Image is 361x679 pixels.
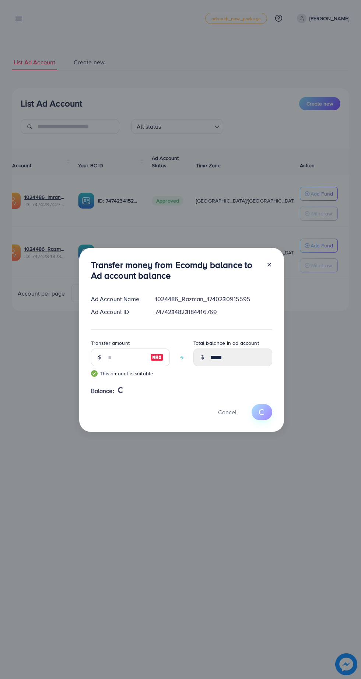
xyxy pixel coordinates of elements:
div: Ad Account ID [85,308,150,316]
img: guide [91,370,98,377]
span: Cancel [218,408,236,416]
div: 7474234823184416769 [149,308,278,316]
div: Ad Account Name [85,295,150,303]
label: Transfer amount [91,339,130,347]
button: Cancel [209,404,246,420]
h3: Transfer money from Ecomdy balance to Ad account balance [91,260,260,281]
div: 1024486_Razman_1740230915595 [149,295,278,303]
small: This amount is suitable [91,370,170,377]
label: Total balance in ad account [193,339,259,347]
img: image [150,353,164,362]
span: Balance: [91,387,114,395]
